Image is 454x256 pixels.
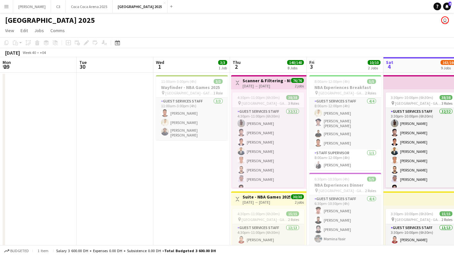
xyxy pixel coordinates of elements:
[291,194,304,199] span: 30/30
[309,75,381,170] app-job-card: 8:00am-12:00pm (4h)5/5NBA Experiences Breakfast [GEOGRAPHIC_DATA] - GATE 72 RolesGuest Services S...
[288,217,299,222] span: 2 Roles
[243,200,290,205] div: [DATE] → [DATE]
[319,188,365,193] span: [GEOGRAPHIC_DATA] - GATE 7
[286,95,299,100] span: 38/38
[156,98,228,140] app-card-role: Guest Services Staff3/311:00am-3:00pm (4h)[PERSON_NAME][PERSON_NAME][PERSON_NAME] [PERSON_NAME]
[40,50,46,55] div: +04
[3,59,11,65] span: Mon
[78,63,87,70] span: 30
[391,95,433,100] span: 3:30pm-10:00pm (6h30m)
[443,3,451,10] a: 4
[309,98,381,149] app-card-role: Guest Services Staff4/48:00am-12:00pm (4h)[PERSON_NAME][PERSON_NAME] [PERSON_NAME][PERSON_NAME][P...
[3,247,30,254] button: Budgeted
[51,0,66,13] button: C3
[161,79,196,84] span: 11:00am-3:00pm (4h)
[32,26,47,35] a: Jobs
[365,188,376,193] span: 2 Roles
[34,28,44,33] span: Jobs
[35,248,51,253] span: 1 item
[309,195,381,245] app-card-role: Guest Services Staff4/46:30pm-10:30pm (4h)[PERSON_NAME][PERSON_NAME][PERSON_NAME]Momina Yasir
[243,194,290,200] h3: Suite - NBA Games 2025
[367,79,376,84] span: 5/5
[440,211,452,216] span: 15/15
[395,217,441,222] span: [GEOGRAPHIC_DATA] - GATE 7
[156,84,228,90] h3: Wayfinder - NBA Games 2025
[449,2,451,6] span: 4
[213,91,223,95] span: 1 Role
[165,91,213,95] span: [GEOGRAPHIC_DATA] - GATE 7
[237,211,280,216] span: 4:30pm-11:00pm (6h30m)
[232,93,304,188] app-job-card: 4:30pm-11:00pm (6h30m)38/38 [GEOGRAPHIC_DATA] - GATE 73 RolesGuest Services Staff32/324:30pm-11:0...
[391,211,433,216] span: 3:30pm-10:00pm (6h30m)
[21,28,28,33] span: Edit
[441,101,452,106] span: 3 Roles
[314,79,350,84] span: 8:00am-12:00pm (4h)
[50,28,65,33] span: Comms
[243,78,290,84] h3: Scanner & Filtering - NBA Games 2025
[314,177,349,181] span: 6:30pm-10:30pm (4h)
[295,199,304,205] div: 2 jobs
[309,182,381,188] h3: NBA Experiences Dinner
[3,26,17,35] a: View
[218,66,227,70] div: 1 Job
[309,59,314,65] span: Fri
[243,84,290,88] div: [DATE] → [DATE]
[395,101,441,106] span: [GEOGRAPHIC_DATA] - GATE 7
[48,26,67,35] a: Comms
[164,248,216,253] span: Total Budgeted 3 600.00 DH
[5,15,95,25] h1: [GEOGRAPHIC_DATA] 2025
[365,91,376,95] span: 2 Roles
[155,63,164,70] span: 1
[441,217,452,222] span: 2 Roles
[368,60,381,65] span: 10/10
[13,0,51,13] button: [PERSON_NAME]
[214,79,223,84] span: 3/3
[79,59,87,65] span: Tue
[287,60,304,65] span: 140/140
[286,211,299,216] span: 15/15
[386,59,393,65] span: Sat
[308,63,314,70] span: 3
[309,84,381,90] h3: NBA Experiences Breakfast
[287,66,304,70] div: 8 Jobs
[288,101,299,106] span: 3 Roles
[113,0,167,13] button: [GEOGRAPHIC_DATA] 2025
[66,0,113,13] button: Coca Coca Arena 2025
[441,16,449,24] app-user-avatar: Marisol Pestano
[309,149,381,171] app-card-role: Staff Supervisor1/18:00am-12:00pm (4h)[PERSON_NAME]
[156,59,164,65] span: Wed
[233,59,241,65] span: Thu
[319,91,365,95] span: [GEOGRAPHIC_DATA] - GATE 7
[242,217,288,222] span: [GEOGRAPHIC_DATA] - GATE 7
[5,49,20,56] div: [DATE]
[368,66,380,70] div: 2 Jobs
[10,249,29,253] span: Budgeted
[295,83,304,88] div: 2 jobs
[237,95,280,100] span: 4:30pm-11:00pm (6h30m)
[156,75,228,140] app-job-card: 11:00am-3:00pm (4h)3/3Wayfinder - NBA Games 2025 [GEOGRAPHIC_DATA] - GATE 71 RoleGuest Services S...
[440,95,452,100] span: 38/38
[218,60,227,65] span: 3/3
[21,50,37,55] span: Week 40
[291,78,304,83] span: 76/76
[56,248,216,253] div: Salary 3 600.00 DH + Expenses 0.00 DH + Subsistence 0.00 DH =
[2,63,11,70] span: 29
[385,63,393,70] span: 4
[232,63,241,70] span: 2
[242,101,288,106] span: [GEOGRAPHIC_DATA] - GATE 7
[18,26,30,35] a: Edit
[367,177,376,181] span: 5/5
[5,28,14,33] span: View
